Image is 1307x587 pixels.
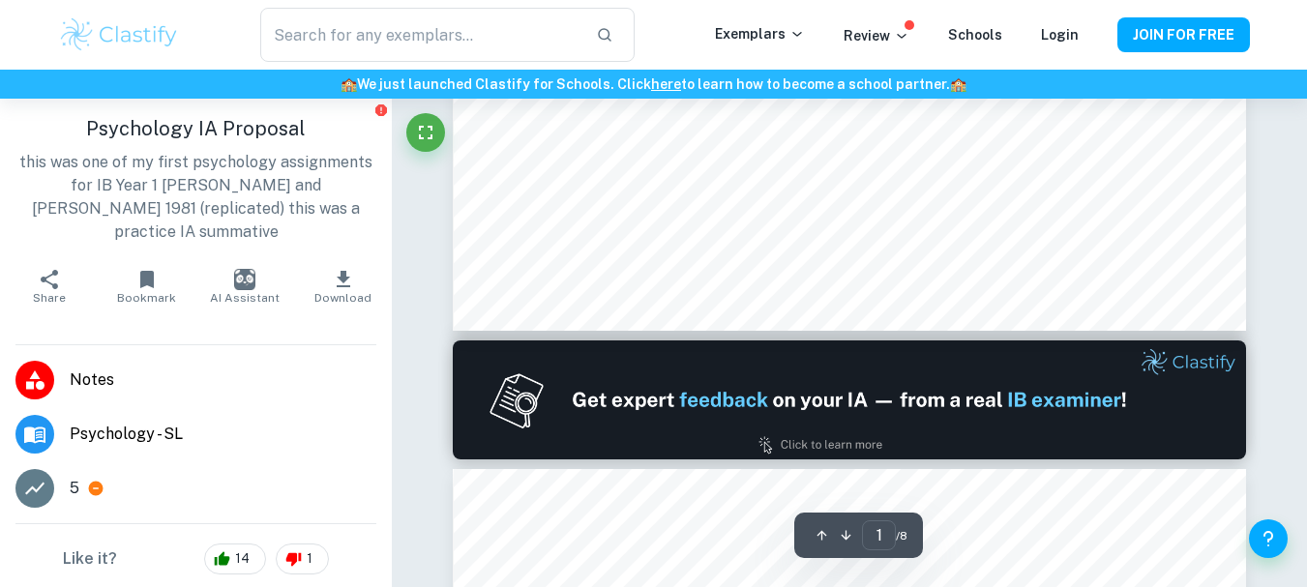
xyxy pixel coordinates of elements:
[63,547,117,571] h6: Like it?
[406,113,445,152] button: Fullscreen
[341,76,357,92] span: 🏫
[260,8,579,62] input: Search for any exemplars...
[896,527,907,544] span: / 8
[210,291,280,305] span: AI Assistant
[4,73,1303,95] h6: We just launched Clastify for Schools. Click to learn how to become a school partner.
[294,259,392,313] button: Download
[276,543,329,574] div: 1
[314,291,371,305] span: Download
[948,27,1002,43] a: Schools
[234,269,255,290] img: AI Assistant
[117,291,176,305] span: Bookmark
[33,291,66,305] span: Share
[1249,519,1288,558] button: Help and Feedback
[224,549,260,569] span: 14
[296,549,323,569] span: 1
[1117,17,1250,52] button: JOIN FOR FREE
[453,340,1246,459] img: Ad
[204,543,266,574] div: 14
[373,103,388,117] button: Report issue
[844,25,909,46] p: Review
[70,423,376,446] span: Psychology - SL
[651,76,681,92] a: here
[15,151,376,244] p: this was one of my first psychology assignments for IB Year 1 [PERSON_NAME] and [PERSON_NAME] 198...
[715,23,805,44] p: Exemplars
[98,259,195,313] button: Bookmark
[58,15,181,54] img: Clastify logo
[196,259,294,313] button: AI Assistant
[70,477,79,500] p: 5
[15,114,376,143] h1: Psychology IA Proposal
[950,76,966,92] span: 🏫
[1041,27,1079,43] a: Login
[70,368,376,392] span: Notes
